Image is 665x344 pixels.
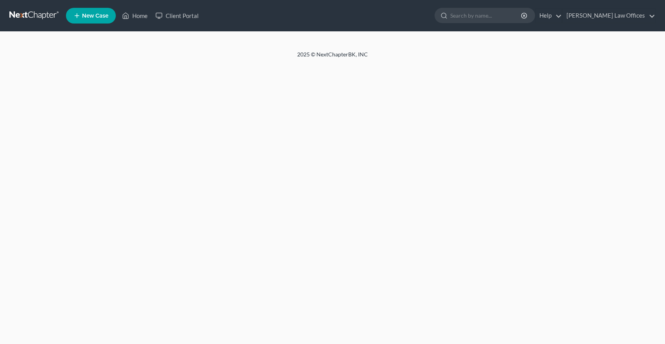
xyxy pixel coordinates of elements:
div: 2025 © NextChapterBK, INC [109,51,556,65]
a: Client Portal [152,9,203,23]
a: [PERSON_NAME] Law Offices [563,9,655,23]
span: New Case [82,13,108,19]
a: Home [118,9,152,23]
a: Help [535,9,562,23]
input: Search by name... [450,8,522,23]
